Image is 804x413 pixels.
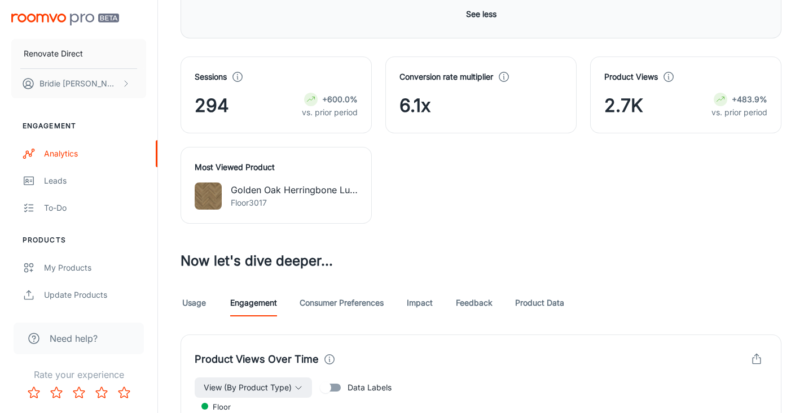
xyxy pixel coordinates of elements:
[204,381,292,394] span: View (By Product Type)
[195,182,222,210] img: Golden Oak Herringbone Luxury Vinyl
[399,71,493,83] h4: Conversion rate multiplier
[11,14,119,25] img: Roomvo PRO Beta
[50,332,98,345] span: Need help?
[231,183,358,197] p: Golden Oak Herringbone Luxury Vinyl
[195,161,358,173] h4: Most Viewed Product
[462,4,501,24] button: See less
[44,262,146,274] div: My Products
[68,381,90,404] button: Rate 3 star
[348,381,392,394] span: Data Labels
[195,92,229,119] span: 294
[195,351,319,367] h4: Product Views Over Time
[39,77,119,90] p: Bridie [PERSON_NAME]
[604,71,658,83] h4: Product Views
[515,289,564,316] a: Product Data
[181,251,781,271] h3: Now let's dive deeper...
[604,92,643,119] span: 2.7K
[204,402,231,412] span: Floor
[195,71,227,83] h4: Sessions
[300,289,384,316] a: Consumer Preferences
[231,197,358,209] p: Floor3017
[195,377,312,398] button: View (By Product Type)
[406,289,433,316] a: Impact
[11,69,146,98] button: Bridie [PERSON_NAME]
[711,106,767,119] p: vs. prior period
[302,106,358,119] p: vs. prior period
[90,381,113,404] button: Rate 4 star
[113,381,135,404] button: Rate 5 star
[230,289,277,316] a: Engagement
[45,381,68,404] button: Rate 2 star
[44,202,146,214] div: To-do
[456,289,493,316] a: Feedback
[23,381,45,404] button: Rate 1 star
[181,289,208,316] a: Usage
[44,147,146,160] div: Analytics
[44,289,146,301] div: Update Products
[44,175,146,187] div: Leads
[732,94,767,104] strong: +483.9%
[322,94,358,104] strong: +600.0%
[399,92,430,119] span: 6.1x
[11,39,146,68] button: Renovate Direct
[9,368,148,381] p: Rate your experience
[24,47,83,60] p: Renovate Direct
